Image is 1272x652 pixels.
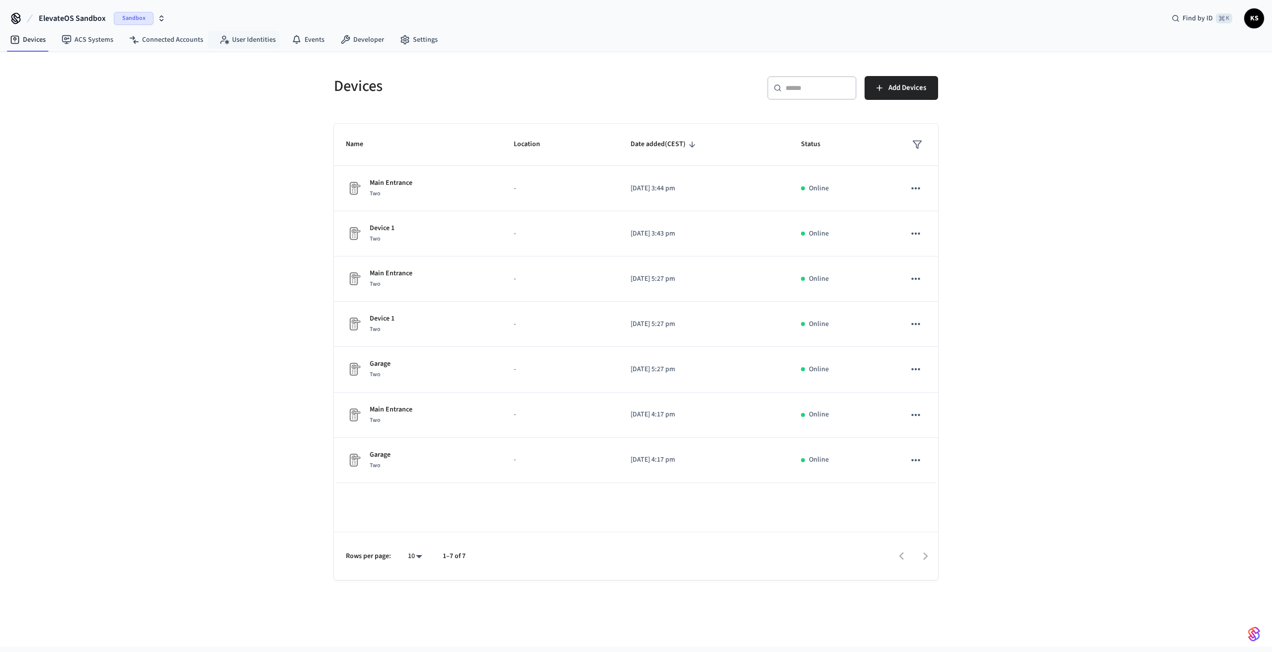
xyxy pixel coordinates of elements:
[514,137,553,152] span: Location
[370,370,381,379] span: Two
[631,229,777,239] p: [DATE] 3:43 pm
[370,325,381,333] span: Two
[370,314,395,324] p: Device 1
[809,274,829,284] p: Online
[346,452,362,468] img: Placeholder Lock Image
[631,183,777,194] p: [DATE] 3:44 pm
[54,31,121,49] a: ACS Systems
[888,81,926,94] span: Add Devices
[370,178,412,188] p: Main Entrance
[1164,9,1240,27] div: Find by ID⌘ K
[809,183,829,194] p: Online
[1244,8,1264,28] button: KS
[392,31,446,49] a: Settings
[1183,13,1213,23] span: Find by ID
[370,405,412,415] p: Main Entrance
[370,416,381,424] span: Two
[284,31,332,49] a: Events
[346,180,362,196] img: Placeholder Lock Image
[2,31,54,49] a: Devices
[809,229,829,239] p: Online
[211,31,284,49] a: User Identities
[332,31,392,49] a: Developer
[1216,13,1232,23] span: ⌘ K
[346,407,362,423] img: Placeholder Lock Image
[1245,9,1263,27] span: KS
[514,183,607,194] p: -
[370,280,381,288] span: Two
[370,235,381,243] span: Two
[631,274,777,284] p: [DATE] 5:27 pm
[370,223,395,234] p: Device 1
[346,316,362,332] img: Placeholder Lock Image
[514,409,607,420] p: -
[443,551,466,562] p: 1–7 of 7
[631,364,777,375] p: [DATE] 5:27 pm
[370,461,381,470] span: Two
[514,455,607,465] p: -
[631,137,699,152] span: Date added(CEST)
[809,364,829,375] p: Online
[39,12,106,24] span: ElevateOS Sandbox
[1248,626,1260,642] img: SeamLogoGradient.69752ec5.svg
[346,361,362,377] img: Placeholder Lock Image
[865,76,938,100] button: Add Devices
[346,137,376,152] span: Name
[370,189,381,198] span: Two
[121,31,211,49] a: Connected Accounts
[346,271,362,287] img: Placeholder Lock Image
[631,319,777,329] p: [DATE] 5:27 pm
[514,229,607,239] p: -
[114,12,154,25] span: Sandbox
[334,76,630,96] h5: Devices
[801,137,833,152] span: Status
[370,268,412,279] p: Main Entrance
[514,364,607,375] p: -
[370,450,391,460] p: Garage
[334,124,938,483] table: sticky table
[631,409,777,420] p: [DATE] 4:17 pm
[346,226,362,242] img: Placeholder Lock Image
[346,551,391,562] p: Rows per page:
[514,319,607,329] p: -
[403,549,427,564] div: 10
[631,455,777,465] p: [DATE] 4:17 pm
[809,319,829,329] p: Online
[370,359,391,369] p: Garage
[514,274,607,284] p: -
[809,409,829,420] p: Online
[809,455,829,465] p: Online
